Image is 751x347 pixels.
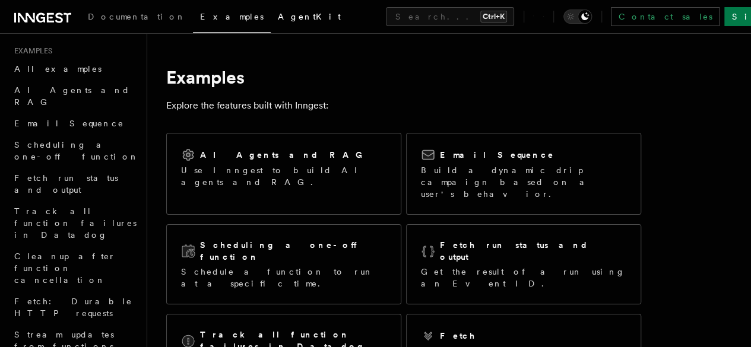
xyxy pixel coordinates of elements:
span: Examples [9,46,52,56]
h2: Fetch run status and output [440,239,626,263]
p: Use Inngest to build AI agents and RAG. [181,164,386,188]
h2: Email Sequence [440,149,554,161]
a: Fetch run status and outputGet the result of a run using an Event ID. [406,224,641,304]
span: Examples [200,12,264,21]
a: Scheduling a one-off functionSchedule a function to run at a specific time. [166,224,401,304]
a: AI Agents and RAGUse Inngest to build AI agents and RAG. [166,133,401,215]
a: Email SequenceBuild a dynamic drip campaign based on a user's behavior. [406,133,641,215]
button: Toggle dark mode [563,9,592,24]
a: Documentation [81,4,193,32]
kbd: Ctrl+K [480,11,507,23]
a: AgentKit [271,4,348,32]
a: Contact sales [611,7,720,26]
span: All examples [14,64,102,74]
p: Explore the features built with Inngest: [166,97,641,114]
a: Fetch run status and output [9,167,140,200]
p: Build a dynamic drip campaign based on a user's behavior. [421,164,626,200]
a: Scheduling a one-off function [9,134,140,167]
a: AI Agents and RAG [9,79,140,113]
span: Fetch: Durable HTTP requests [14,297,132,318]
a: Fetch: Durable HTTP requests [9,291,140,324]
a: Cleanup after function cancellation [9,246,140,291]
span: AI Agents and RAG [14,85,130,107]
h2: Scheduling a one-off function [200,239,386,263]
p: Get the result of a run using an Event ID. [421,266,626,289]
h1: Examples [166,66,641,88]
span: AgentKit [278,12,341,21]
span: Email Sequence [14,119,124,128]
a: All examples [9,58,140,79]
button: Search...Ctrl+K [386,7,514,26]
p: Schedule a function to run at a specific time. [181,266,386,289]
span: Scheduling a one-off function [14,140,139,161]
span: Documentation [88,12,186,21]
span: Fetch run status and output [14,173,118,195]
a: Track all function failures in Datadog [9,200,140,246]
h2: Fetch [440,330,476,342]
a: Email Sequence [9,113,140,134]
a: Examples [193,4,271,33]
span: Cleanup after function cancellation [14,252,116,285]
span: Track all function failures in Datadog [14,206,137,240]
h2: AI Agents and RAG [200,149,369,161]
